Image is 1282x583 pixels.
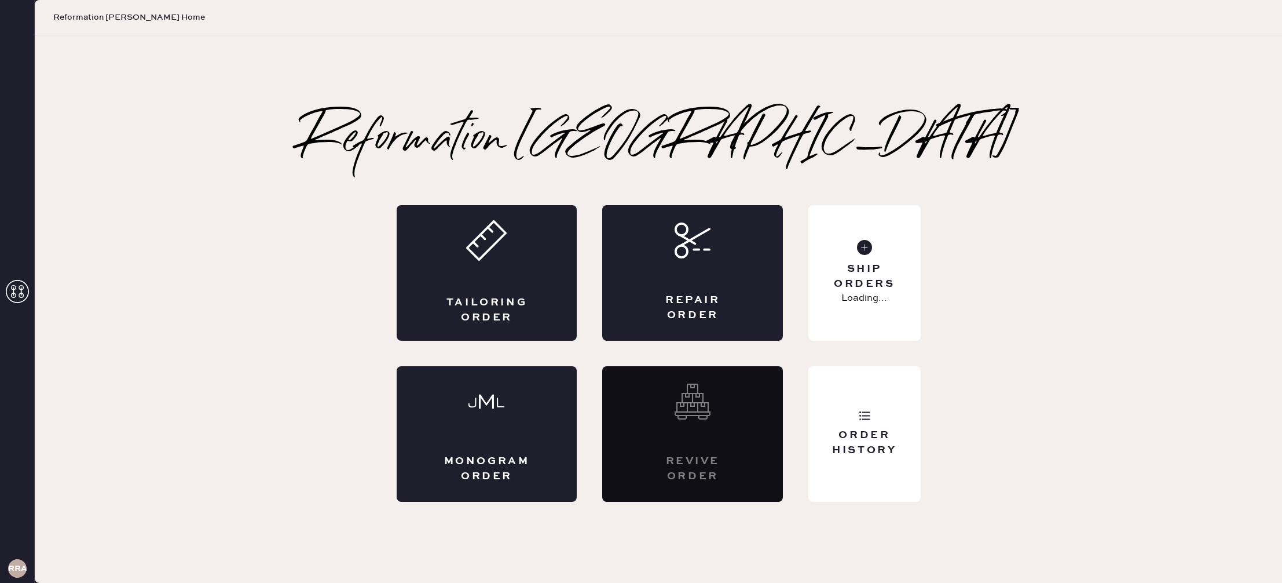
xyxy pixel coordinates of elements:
div: Order History [818,428,911,457]
span: Reformation [PERSON_NAME] Home [53,12,205,23]
h2: Reformation [GEOGRAPHIC_DATA] [301,117,1017,163]
div: Monogram Order [443,454,531,483]
div: Ship Orders [818,262,911,291]
p: Loading... [841,291,887,305]
div: Interested? Contact us at care@hemster.co [602,366,783,502]
h3: RRA [8,564,27,573]
div: Revive order [649,454,737,483]
div: Repair Order [649,293,737,322]
div: Tailoring Order [443,296,531,325]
